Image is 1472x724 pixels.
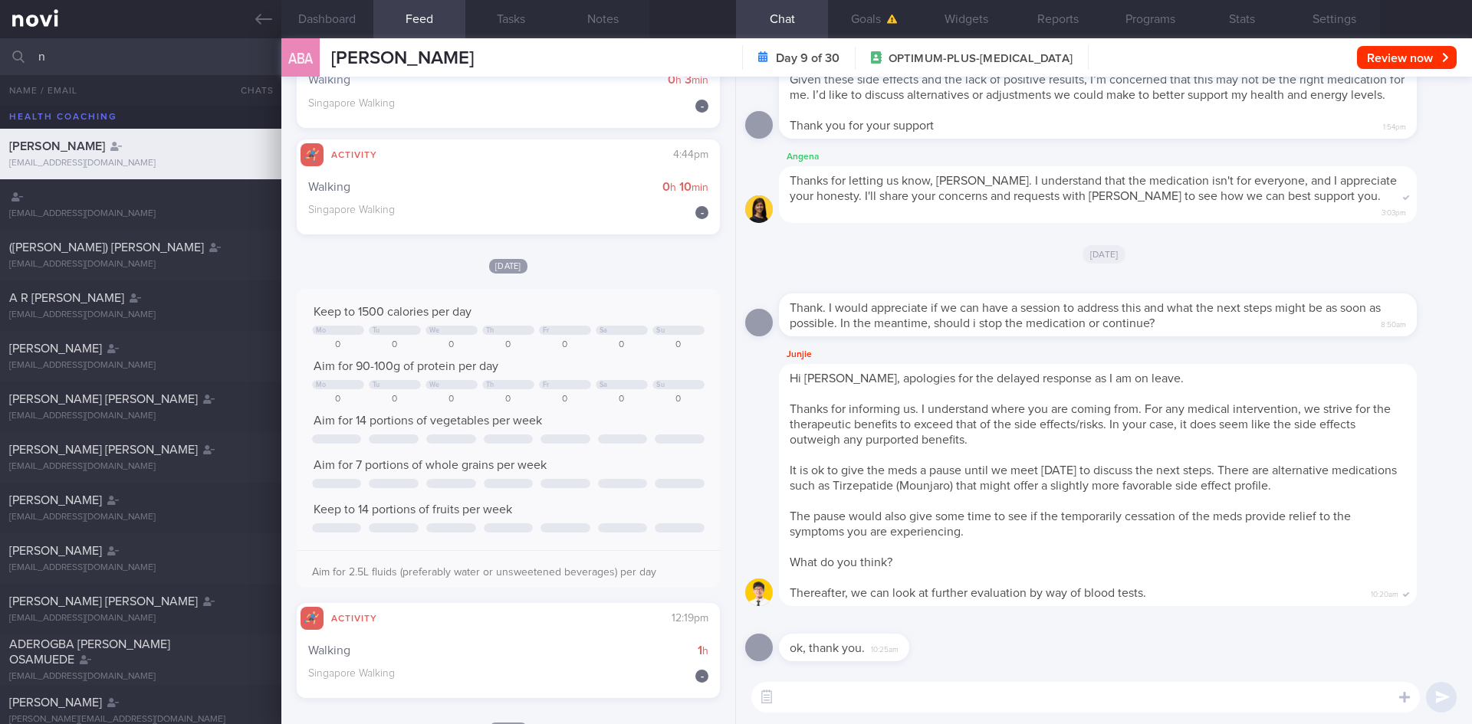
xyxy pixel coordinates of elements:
[790,642,865,654] span: ok, thank you.
[685,74,692,86] strong: 3
[369,394,421,405] div: 0
[9,393,198,405] span: [PERSON_NAME] [PERSON_NAME]
[9,461,272,473] div: [EMAIL_ADDRESS][DOMAIN_NAME]
[9,342,102,355] span: [PERSON_NAME]
[324,147,385,160] div: Activity
[486,381,495,389] div: Th
[543,326,550,335] div: Fr
[308,179,350,195] span: Walking
[656,381,665,389] div: Su
[308,667,680,681] div: Singapore Walking
[482,394,534,405] div: 0
[670,182,676,193] small: h
[9,512,272,523] div: [EMAIL_ADDRESS][DOMAIN_NAME]
[662,181,670,193] strong: 0
[369,339,421,351] div: 0
[790,175,1397,202] span: Thanks for letting us know, [PERSON_NAME]. I understand that the medication isn't for everyone, a...
[600,326,608,335] div: Sa
[9,595,198,608] span: [PERSON_NAME] [PERSON_NAME]
[1382,204,1406,218] span: 3:03pm
[486,326,495,335] div: Th
[779,346,1463,364] div: Junjie
[9,310,272,321] div: [EMAIL_ADDRESS][DOMAIN_NAME]
[652,394,705,405] div: 0
[426,394,478,405] div: 0
[692,75,708,86] small: min
[790,120,934,132] span: Thank you for your support
[308,72,350,87] span: Walking
[9,671,272,683] div: [EMAIL_ADDRESS][DOMAIN_NAME]
[652,339,705,351] div: 0
[9,259,272,270] div: [EMAIL_ADDRESS][DOMAIN_NAME]
[779,148,1463,166] div: Angena
[316,326,327,335] div: Mo
[698,644,702,657] strong: 1
[790,403,1391,446] span: Thanks for informing us. I understand where you are coming from. For any medical intervention, we...
[429,326,440,335] div: We
[790,372,1184,385] span: Hi [PERSON_NAME], apologies for the delayed response as I am on leave.
[308,643,350,658] span: Walking
[314,414,542,427] span: Aim for 14 portions of vegetables per week
[9,545,102,557] span: [PERSON_NAME]
[308,204,680,218] div: Singapore Walking
[668,74,675,86] strong: 0
[308,97,680,111] div: Singapore Walking
[373,326,380,335] div: Tu
[889,51,1073,67] span: OPTIMUM-PLUS-[MEDICAL_DATA]
[314,306,472,318] span: Keep to 1500 calories per day
[543,381,550,389] div: Fr
[539,394,591,405] div: 0
[489,259,527,274] span: [DATE]
[1371,585,1398,600] span: 10:20am
[314,459,547,471] span: Aim for 7 portions of whole grains per week
[220,75,281,106] button: Chats
[692,182,708,193] small: min
[9,444,198,456] span: [PERSON_NAME] [PERSON_NAME]
[9,638,170,666] span: ADEROGBA [PERSON_NAME] OSAMUEDE
[790,302,1381,329] span: Thank. I would appreciate if we can have a session to address this and what the next steps might ...
[314,503,512,516] span: Keep to 14 portions of fruits per week
[426,339,478,351] div: 0
[600,381,608,389] div: Sa
[9,140,105,152] span: [PERSON_NAME]
[9,241,204,254] span: ([PERSON_NAME]) [PERSON_NAME]
[9,292,124,304] span: A R [PERSON_NAME]
[679,181,692,193] strong: 10
[871,640,899,655] span: 10:25am
[312,567,656,578] span: Aim for 2.5L fluids (preferably water or unsweetened beverages) per day
[790,464,1397,492] span: It is ok to give the meds a pause until we meet [DATE] to discuss the next steps. There are alter...
[9,494,102,506] span: [PERSON_NAME]
[790,556,892,568] span: What do you think?
[9,613,272,624] div: [EMAIL_ADDRESS][DOMAIN_NAME]
[9,208,272,220] div: [EMAIL_ADDRESS][DOMAIN_NAME]
[656,326,665,335] div: Su
[314,360,498,372] span: Aim for 90-100g of protein per day
[429,381,440,389] div: We
[596,394,648,405] div: 0
[9,158,272,169] div: [EMAIL_ADDRESS][DOMAIN_NAME]
[373,381,380,389] div: Tu
[675,75,682,86] small: h
[9,411,272,422] div: [EMAIL_ADDRESS][DOMAIN_NAME]
[312,394,364,405] div: 0
[1083,245,1126,264] span: [DATE]
[1381,316,1406,330] span: 8:50am
[790,510,1351,538] span: The pause would also give some time to see if the temporarily cessation of the meds provide relie...
[776,51,839,66] strong: Day 9 of 30
[673,149,708,160] span: 4:44pm
[539,339,591,351] div: 0
[672,613,708,624] span: 12:19pm
[482,339,534,351] div: 0
[9,696,102,709] span: [PERSON_NAME]
[790,587,1146,599] span: Thereafter, we can look at further evaluation by way of blood tests.
[331,49,474,67] span: [PERSON_NAME]
[1383,118,1406,133] span: 1:54pm
[312,339,364,351] div: 0
[1357,46,1457,69] button: Review now
[790,74,1405,101] span: Given these side effects and the lack of positive results, I’m concerned that this may not be the...
[9,360,272,372] div: [EMAIL_ADDRESS][DOMAIN_NAME]
[9,562,272,574] div: [EMAIL_ADDRESS][DOMAIN_NAME]
[702,646,708,657] small: h
[596,339,648,351] div: 0
[324,611,385,624] div: Activity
